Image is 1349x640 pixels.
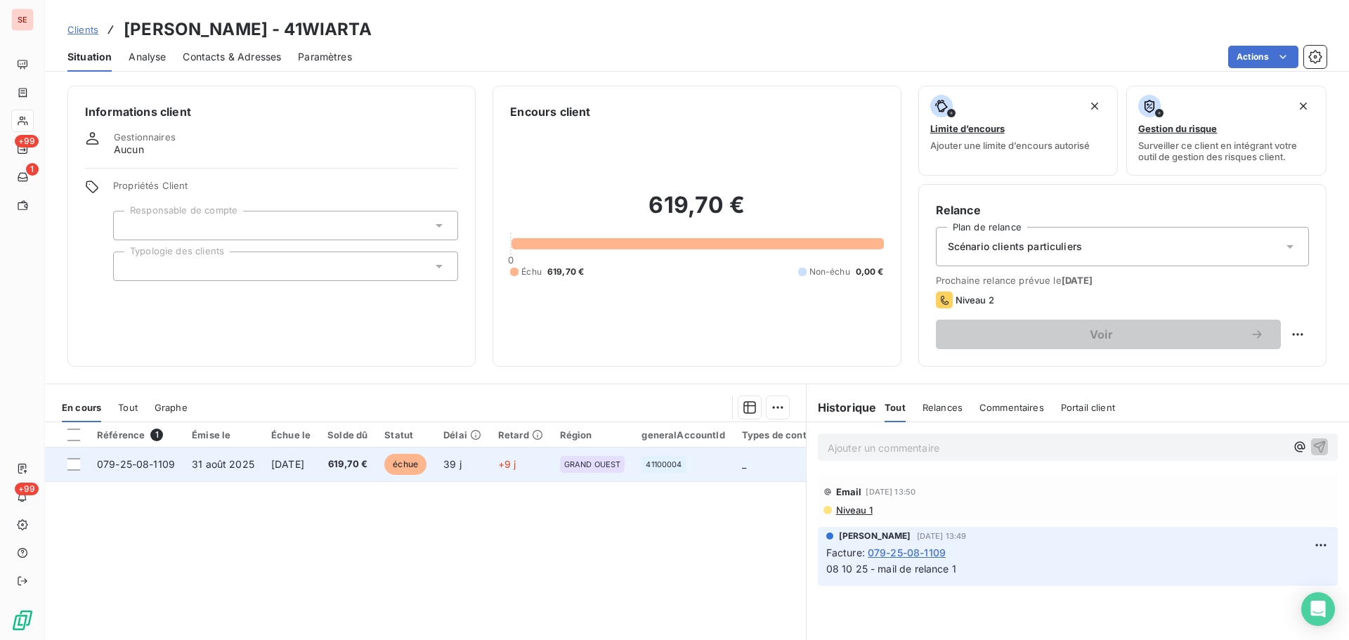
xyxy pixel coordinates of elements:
[67,24,98,35] span: Clients
[1062,275,1093,286] span: [DATE]
[930,140,1090,151] span: Ajouter une limite d’encours autorisé
[327,429,367,440] div: Solde dû
[936,275,1309,286] span: Prochaine relance prévue le
[836,486,862,497] span: Email
[923,402,963,413] span: Relances
[67,22,98,37] a: Clients
[97,458,175,470] span: 079-25-08-1109
[646,460,682,469] span: 41100004
[183,50,281,64] span: Contacts & Adresses
[15,135,39,148] span: +99
[129,50,166,64] span: Analyse
[113,180,458,200] span: Propriétés Client
[948,240,1082,254] span: Scénario clients particuliers
[114,131,176,143] span: Gestionnaires
[826,545,865,560] span: Facture :
[1126,86,1327,176] button: Gestion du risqueSurveiller ce client en intégrant votre outil de gestion des risques client.
[807,399,877,416] h6: Historique
[192,458,254,470] span: 31 août 2025
[835,504,873,516] span: Niveau 1
[155,402,188,413] span: Graphe
[114,143,144,157] span: Aucun
[560,429,625,440] div: Région
[826,563,956,575] span: 08 10 25 - mail de relance 1
[11,609,34,632] img: Logo LeanPay
[839,530,911,542] span: [PERSON_NAME]
[918,86,1119,176] button: Limite d’encoursAjouter une limite d’encours autorisé
[124,17,372,42] h3: [PERSON_NAME] - 41WIARTA
[936,202,1309,218] h6: Relance
[1061,402,1115,413] span: Portail client
[917,532,967,540] span: [DATE] 13:49
[26,163,39,176] span: 1
[979,402,1044,413] span: Commentaires
[192,429,254,440] div: Émise le
[85,103,458,120] h6: Informations client
[384,454,426,475] span: échue
[15,483,39,495] span: +99
[1138,123,1217,134] span: Gestion du risque
[118,402,138,413] span: Tout
[384,429,426,440] div: Statut
[742,458,746,470] span: _
[885,402,906,413] span: Tout
[742,429,842,440] div: Types de contentieux
[930,123,1005,134] span: Limite d’encours
[298,50,352,64] span: Paramètres
[1301,592,1335,626] div: Open Intercom Messenger
[956,294,994,306] span: Niveau 2
[443,458,462,470] span: 39 j
[443,429,481,440] div: Délai
[866,488,915,496] span: [DATE] 13:50
[11,8,34,31] div: SE
[868,545,946,560] span: 079-25-08-1109
[1138,140,1315,162] span: Surveiller ce client en intégrant votre outil de gestion des risques client.
[547,266,584,278] span: 619,70 €
[953,329,1250,340] span: Voir
[510,103,590,120] h6: Encours client
[521,266,542,278] span: Échu
[809,266,850,278] span: Non-échu
[508,254,514,266] span: 0
[97,429,175,441] div: Référence
[936,320,1281,349] button: Voir
[62,402,101,413] span: En cours
[641,429,724,440] div: generalAccountId
[510,191,883,233] h2: 619,70 €
[327,457,367,471] span: 619,70 €
[498,429,543,440] div: Retard
[125,260,136,273] input: Ajouter une valeur
[856,266,884,278] span: 0,00 €
[67,50,112,64] span: Situation
[271,458,304,470] span: [DATE]
[1228,46,1298,68] button: Actions
[498,458,516,470] span: +9 j
[564,460,621,469] span: GRAND OUEST
[271,429,311,440] div: Échue le
[125,219,136,232] input: Ajouter une valeur
[150,429,163,441] span: 1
